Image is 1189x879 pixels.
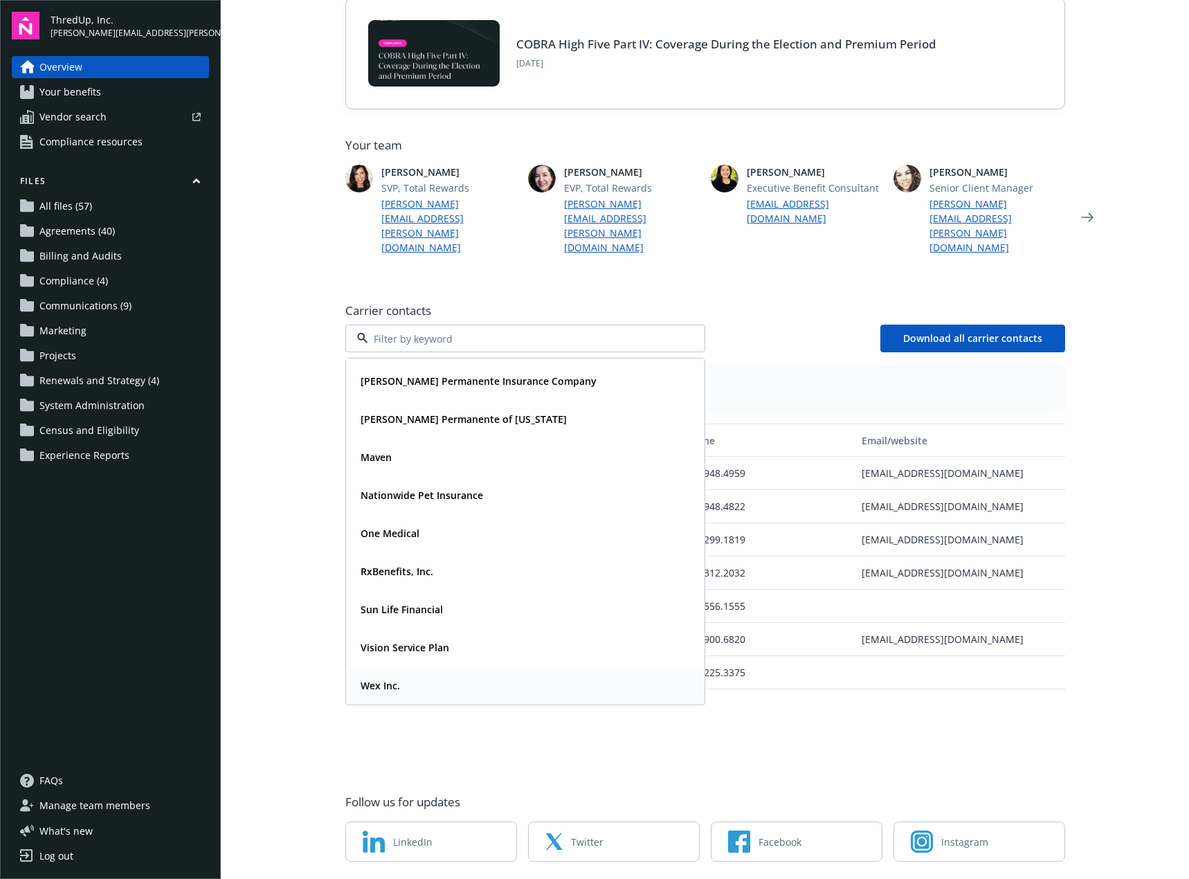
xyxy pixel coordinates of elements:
div: [EMAIL_ADDRESS][DOMAIN_NAME] [856,623,1064,656]
div: 925.948.4822 [679,490,856,523]
a: Projects [12,345,209,367]
span: Manage team members [39,795,150,817]
a: Overview [12,56,209,78]
a: Twitter [528,822,700,862]
a: [EMAIL_ADDRESS][DOMAIN_NAME] [747,197,882,226]
span: LinkedIn [393,835,433,849]
a: Experience Reports [12,444,209,466]
a: LinkedIn [345,822,517,862]
button: Download all carrier contacts [880,325,1065,352]
a: Marketing [12,320,209,342]
span: Instagram [941,835,988,849]
div: 800.225.3375 [679,656,856,689]
img: photo [893,165,921,192]
input: Filter by keyword [368,332,677,346]
span: Vendor search [39,106,107,128]
strong: One Medical [361,527,419,540]
strong: Sun Life Financial [361,603,443,616]
div: 925.948.4959 [679,457,856,490]
img: photo [345,165,373,192]
strong: [PERSON_NAME] Permanente Insurance Company [361,374,597,388]
a: [PERSON_NAME][EMAIL_ADDRESS][PERSON_NAME][DOMAIN_NAME] [564,197,700,255]
span: Census and Eligibility [39,419,139,442]
span: Marketing [39,320,87,342]
img: photo [528,165,556,192]
span: Follow us for updates [345,794,460,810]
span: ThredUp, Inc. [51,12,209,27]
span: Download all carrier contacts [903,332,1042,345]
button: Email/website [856,424,1064,457]
div: Phone [684,433,851,448]
a: Compliance resources [12,131,209,153]
div: Email/website [862,433,1059,448]
span: Compliance resources [39,131,143,153]
a: Vendor search [12,106,209,128]
span: Your benefits [39,81,101,103]
span: Facebook [759,835,801,849]
span: [PERSON_NAME] [381,165,517,179]
span: Experience Reports [39,444,129,466]
button: What's new [12,824,115,838]
div: Log out [39,845,73,867]
span: [PERSON_NAME][EMAIL_ADDRESS][PERSON_NAME][DOMAIN_NAME] [51,27,209,39]
span: [PERSON_NAME] [747,165,882,179]
span: SVP, Total Rewards [381,181,517,195]
a: Next [1076,206,1098,228]
strong: Wex Inc. [361,679,400,692]
div: 559.312.2032 [679,556,856,590]
img: navigator-logo.svg [12,12,39,39]
span: [PERSON_NAME] [564,165,700,179]
strong: Nationwide Pet Insurance [361,489,483,502]
div: [EMAIL_ADDRESS][DOMAIN_NAME] [856,490,1064,523]
a: [PERSON_NAME][EMAIL_ADDRESS][PERSON_NAME][DOMAIN_NAME] [929,197,1065,255]
span: Senior Client Manager [929,181,1065,195]
span: Renewals and Strategy (4) [39,370,159,392]
div: 860.900.6820 [679,623,856,656]
span: [PERSON_NAME] [929,165,1065,179]
strong: RxBenefits, Inc. [361,565,433,578]
strong: Vision Service Plan [361,641,449,654]
button: ThredUp, Inc.[PERSON_NAME][EMAIL_ADDRESS][PERSON_NAME][DOMAIN_NAME] [51,12,209,39]
span: Carrier contacts [345,302,1065,319]
a: Census and Eligibility [12,419,209,442]
strong: [PERSON_NAME] Permanente of [US_STATE] [361,413,567,426]
a: COBRA High Five Part IV: Coverage During the Election and Premium Period [516,36,936,52]
strong: Maven [361,451,392,464]
span: Executive Benefit Consultant [747,181,882,195]
span: Compliance (4) [39,270,108,292]
button: Phone [679,424,856,457]
span: Medical PPO - (143910), HDHP PPO - (143910) [356,387,1054,401]
span: [DATE] [516,57,936,70]
button: Files [12,175,209,192]
span: Agreements (40) [39,220,115,242]
a: Billing and Audits [12,245,209,267]
div: 959.299.1819 [679,523,856,556]
div: [EMAIL_ADDRESS][DOMAIN_NAME] [856,523,1064,556]
div: [EMAIL_ADDRESS][DOMAIN_NAME] [856,457,1064,490]
a: Your benefits [12,81,209,103]
span: Twitter [571,835,603,849]
span: All files (57) [39,195,92,217]
a: Communications (9) [12,295,209,317]
a: Compliance (4) [12,270,209,292]
span: Overview [39,56,82,78]
a: Renewals and Strategy (4) [12,370,209,392]
a: Instagram [893,822,1065,862]
div: 800.556.1555 [679,590,856,623]
span: FAQs [39,770,63,792]
a: Agreements (40) [12,220,209,242]
div: [EMAIL_ADDRESS][DOMAIN_NAME] [856,556,1064,590]
span: System Administration [39,395,145,417]
img: BLOG-Card Image - Compliance - COBRA High Five Pt 4 - 09-04-25.jpg [368,20,500,87]
span: EVP, Total Rewards [564,181,700,195]
span: What ' s new [39,824,93,838]
span: Projects [39,345,76,367]
span: Billing and Audits [39,245,122,267]
a: Facebook [711,822,882,862]
img: photo [711,165,738,192]
a: Manage team members [12,795,209,817]
a: All files (57) [12,195,209,217]
span: Communications (9) [39,295,131,317]
span: Your team [345,137,1065,154]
